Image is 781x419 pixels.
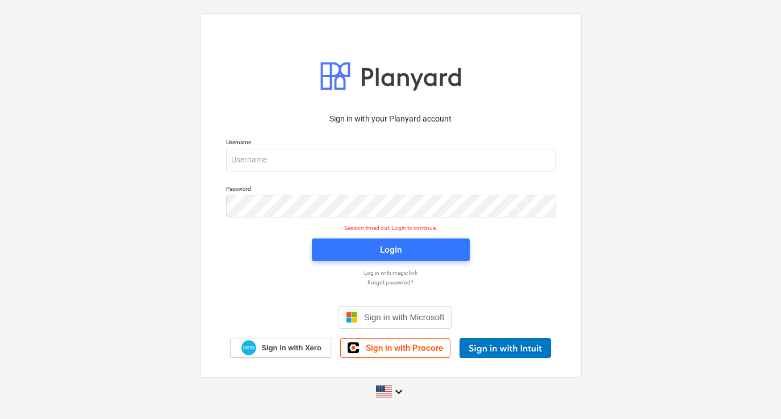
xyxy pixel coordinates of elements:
p: Sign in with your Planyard account [226,113,556,125]
input: Username [226,149,556,171]
p: Username [226,139,556,148]
span: Sign in with Xero [261,343,321,353]
div: Login [380,242,402,257]
img: Xero logo [241,340,256,355]
a: Sign in with Procore [340,338,450,358]
span: Sign in with Procore [366,343,443,353]
a: Sign in with Xero [230,338,331,358]
i: keyboard_arrow_down [392,385,406,399]
img: Microsoft logo [346,312,357,323]
a: Log in with magic link [220,269,561,276]
button: Login [312,238,470,261]
p: Password [226,185,556,195]
span: Sign in with Microsoft [364,312,445,322]
a: Forgot password? [220,279,561,286]
p: Session timed out. Login to continue. [219,224,562,232]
